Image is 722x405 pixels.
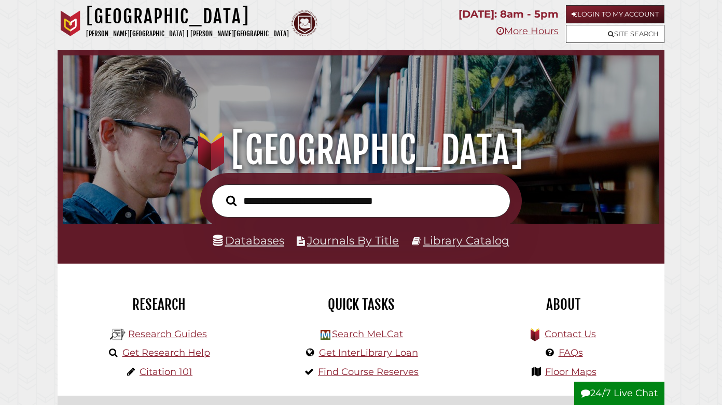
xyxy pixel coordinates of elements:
a: Library Catalog [423,234,509,247]
img: Calvin Theological Seminary [291,10,317,36]
img: Hekman Library Logo [321,330,330,340]
h1: [GEOGRAPHIC_DATA] [86,5,289,28]
a: Journals By Title [307,234,399,247]
a: Site Search [566,25,664,43]
h2: About [470,296,657,313]
a: Floor Maps [545,366,596,378]
a: Get InterLibrary Loan [319,347,418,358]
a: Databases [213,234,284,247]
img: Hekman Library Logo [110,327,126,342]
p: [PERSON_NAME][GEOGRAPHIC_DATA] | [PERSON_NAME][GEOGRAPHIC_DATA] [86,28,289,40]
h1: [GEOGRAPHIC_DATA] [74,127,648,173]
a: Get Research Help [122,347,210,358]
a: Login to My Account [566,5,664,23]
p: [DATE]: 8am - 5pm [459,5,559,23]
i: Search [226,195,237,206]
h2: Quick Tasks [268,296,454,313]
button: Search [221,193,242,209]
a: More Hours [496,25,559,37]
img: Calvin University [58,10,84,36]
a: Research Guides [128,328,207,340]
a: Contact Us [545,328,596,340]
a: Search MeLCat [332,328,403,340]
a: FAQs [559,347,583,358]
a: Find Course Reserves [318,366,419,378]
h2: Research [65,296,252,313]
a: Citation 101 [140,366,192,378]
